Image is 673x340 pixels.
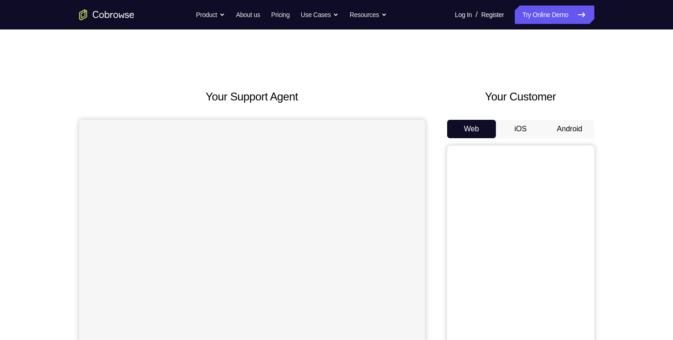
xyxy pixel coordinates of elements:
button: Use Cases [301,6,339,24]
a: Register [481,6,504,24]
button: Android [545,120,594,138]
a: Pricing [271,6,289,24]
h2: Your Support Agent [79,88,425,105]
a: Log In [455,6,472,24]
button: Web [447,120,496,138]
span: / [476,9,477,20]
button: Product [196,6,225,24]
button: iOS [496,120,545,138]
a: Go to the home page [79,9,134,20]
h2: Your Customer [447,88,594,105]
a: Try Online Demo [515,6,594,24]
a: About us [236,6,260,24]
button: Resources [350,6,387,24]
